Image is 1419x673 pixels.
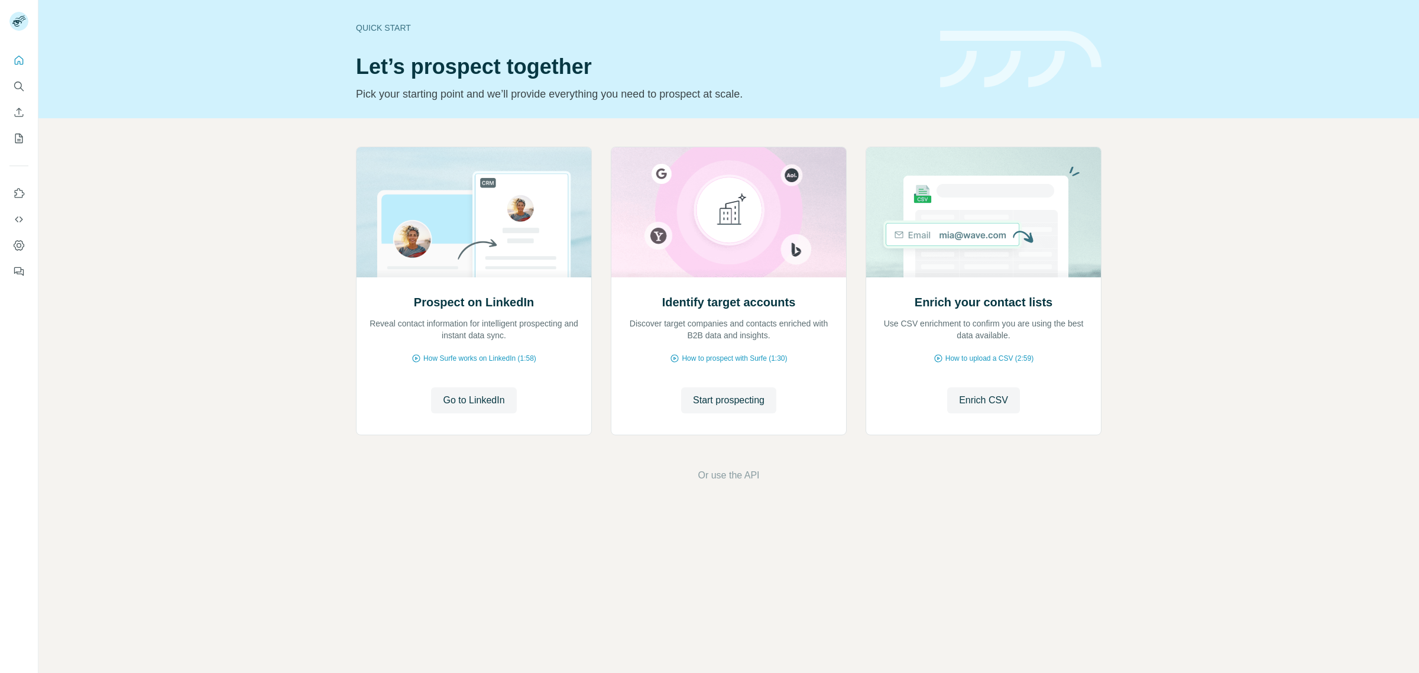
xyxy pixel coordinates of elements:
[443,393,504,407] span: Go to LinkedIn
[9,76,28,97] button: Search
[9,102,28,123] button: Enrich CSV
[9,261,28,282] button: Feedback
[368,318,579,341] p: Reveal contact information for intelligent prospecting and instant data sync.
[682,353,787,364] span: How to prospect with Surfe (1:30)
[623,318,834,341] p: Discover target companies and contacts enriched with B2B data and insights.
[9,183,28,204] button: Use Surfe on LinkedIn
[698,468,759,483] button: Or use the API
[9,128,28,149] button: My lists
[878,318,1089,341] p: Use CSV enrichment to confirm you are using the best data available.
[9,209,28,230] button: Use Surfe API
[681,387,776,413] button: Start prospecting
[940,31,1101,88] img: banner
[356,86,926,102] p: Pick your starting point and we’ll provide everything you need to prospect at scale.
[959,393,1008,407] span: Enrich CSV
[423,353,536,364] span: How Surfe works on LinkedIn (1:58)
[356,55,926,79] h1: Let’s prospect together
[693,393,764,407] span: Start prospecting
[431,387,516,413] button: Go to LinkedIn
[356,147,592,277] img: Prospect on LinkedIn
[947,387,1020,413] button: Enrich CSV
[611,147,847,277] img: Identify target accounts
[356,22,926,34] div: Quick start
[9,235,28,256] button: Dashboard
[915,294,1052,310] h2: Enrich your contact lists
[945,353,1034,364] span: How to upload a CSV (2:59)
[866,147,1101,277] img: Enrich your contact lists
[662,294,796,310] h2: Identify target accounts
[414,294,534,310] h2: Prospect on LinkedIn
[9,50,28,71] button: Quick start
